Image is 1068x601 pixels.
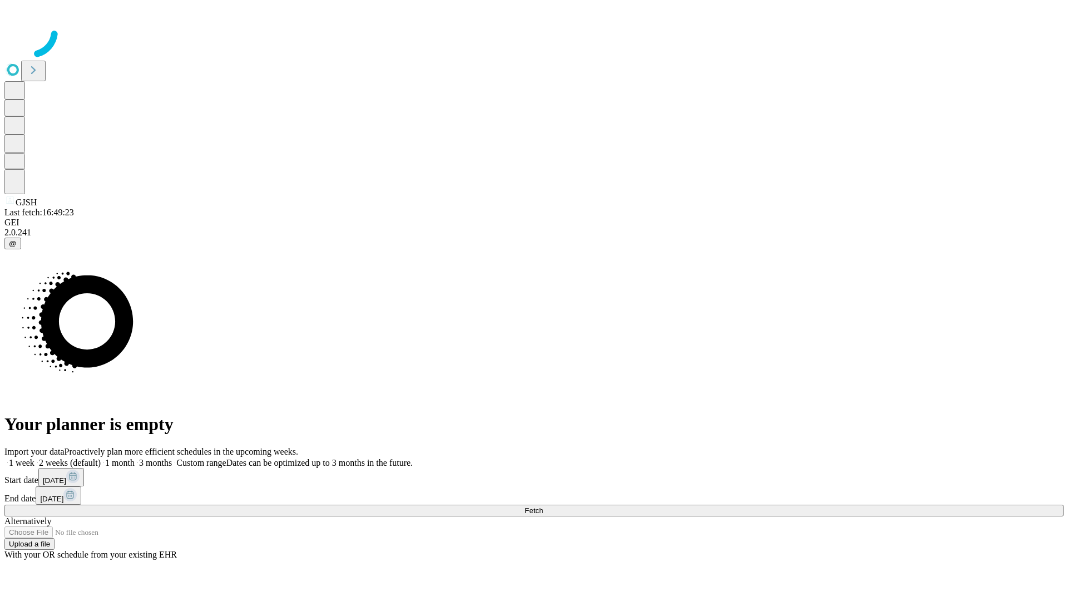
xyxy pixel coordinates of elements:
[4,414,1064,435] h1: Your planner is empty
[105,458,135,467] span: 1 month
[9,458,34,467] span: 1 week
[176,458,226,467] span: Custom range
[226,458,413,467] span: Dates can be optimized up to 3 months in the future.
[65,447,298,456] span: Proactively plan more efficient schedules in the upcoming weeks.
[38,468,84,486] button: [DATE]
[4,208,74,217] span: Last fetch: 16:49:23
[4,486,1064,505] div: End date
[4,228,1064,238] div: 2.0.241
[4,447,65,456] span: Import your data
[525,506,543,515] span: Fetch
[4,468,1064,486] div: Start date
[139,458,172,467] span: 3 months
[4,505,1064,516] button: Fetch
[36,486,81,505] button: [DATE]
[16,198,37,207] span: GJSH
[4,238,21,249] button: @
[4,550,177,559] span: With your OR schedule from your existing EHR
[4,516,51,526] span: Alternatively
[4,218,1064,228] div: GEI
[9,239,17,248] span: @
[39,458,101,467] span: 2 weeks (default)
[4,538,55,550] button: Upload a file
[40,495,63,503] span: [DATE]
[43,476,66,485] span: [DATE]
